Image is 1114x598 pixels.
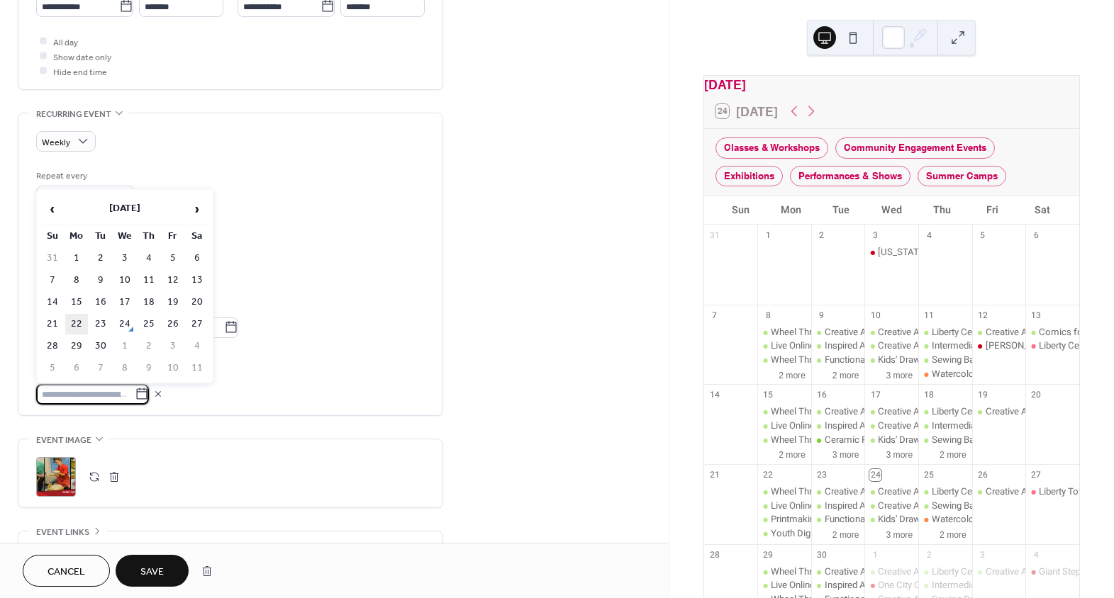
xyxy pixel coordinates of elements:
td: 19 [162,292,184,312]
div: Printmaking [757,513,811,526]
span: Weekly [42,134,70,150]
div: Wheel Throwing Basics - Afternoon [757,405,811,418]
div: Intermediate Wheel Throwing [918,579,972,592]
td: 14 [41,292,64,312]
div: Watercolor Basics [932,513,1007,526]
div: Kids' Drawing & Painting [864,354,918,366]
td: 21 [41,314,64,334]
div: Intermediate Wheel Throwing [932,339,1052,352]
td: 4 [138,248,160,269]
div: Wheel Throwing Basics - Afternoon [771,405,915,418]
td: 24 [113,314,136,334]
div: Sewing Basics [918,500,972,512]
th: We [113,226,136,247]
th: [DATE] [65,194,184,225]
div: Live Online Yoga [757,339,811,352]
td: 26 [162,314,184,334]
td: 7 [41,270,64,290]
div: Liberty Center- Mosaic Foundations [918,405,972,418]
td: 22 [65,314,88,334]
td: 9 [89,270,112,290]
div: Inspired Afternoons [811,339,865,352]
button: 2 more [827,527,865,541]
td: 8 [113,358,136,378]
div: Ohio Renaissance Festival [864,246,918,259]
div: Creative Aging Painting - Tues [825,565,946,578]
div: 12 [976,309,988,321]
div: 16 [815,389,828,401]
div: Kids' Drawing & Painting [864,434,918,446]
td: 6 [65,358,88,378]
div: 20 [1030,389,1042,401]
a: Cancel [23,555,110,587]
div: Intermediate Wheel Throwing [932,419,1052,432]
div: 1 [762,230,774,242]
th: Fr [162,226,184,247]
td: 11 [186,358,208,378]
td: 2 [138,336,160,356]
div: Creative Aging Painting - Wed [864,485,918,498]
div: Inspired Afternoons [811,419,865,432]
div: Henny Penny's Adventure [972,339,1026,352]
div: Comics for Peace & Justice Workshop - September 13 [1025,326,1079,339]
div: Wheel Throwing Basics - Afternoon [771,565,915,578]
div: Wed [867,196,917,225]
div: Creative Aging Painting - Tues [811,485,865,498]
div: Youth Digital Illustration [757,527,811,540]
button: 3 more [827,447,865,461]
div: Ends [36,287,422,302]
div: Live Online Yoga [771,419,838,432]
div: 26 [976,469,988,481]
div: Repeat every [36,169,132,184]
div: 8 [762,309,774,321]
td: 27 [186,314,208,334]
div: Wheel Throwing Basics - Afternoon [757,565,811,578]
div: Creative Aging Painting - Fri [986,485,1096,498]
div: 31 [708,230,720,242]
div: Sewing Basics [932,354,991,366]
td: 18 [138,292,160,312]
div: Creative Aging Painting - Wed [878,485,997,498]
div: Inspired Afternoons [825,419,906,432]
div: Wheel Throwing Basics - Evening [771,434,906,446]
div: 24 [869,469,881,481]
div: 27 [1030,469,1042,481]
div: 2 [923,548,935,560]
div: Creative Aging Painting - Fri [972,326,1026,339]
div: Creative Aging Mosaics [878,500,975,512]
th: Su [41,226,64,247]
div: Kids' Drawing & Painting [878,354,975,366]
span: Save [140,565,164,580]
div: 15 [762,389,774,401]
div: Live Online Yoga [757,419,811,432]
td: 23 [89,314,112,334]
div: Sat [1018,196,1068,225]
div: Liberty Center- Mosaic Foundations [918,485,972,498]
div: 14 [708,389,720,401]
div: Repeat on [36,236,422,251]
div: Creative Aging Painting - Fri [972,565,1026,578]
div: Wheel Throwing Basics - Afternoon [771,485,915,498]
div: Wheel Throwing Basics - Afternoon [771,326,915,339]
div: Sun [715,196,766,225]
div: Sewing Basics [932,500,991,512]
div: Ceramic Pumpkin Lanterns [825,434,935,446]
div: Creative Aging Painting - Tues [825,485,946,498]
div: Summer Camps [918,166,1006,186]
div: Intermediate Wheel Throwing [918,419,972,432]
div: Functional Pottery [811,354,865,366]
div: Sewing Basics [932,434,991,446]
th: Mo [65,226,88,247]
div: Creative Aging Painting - Tues [825,405,946,418]
div: Live Online Yoga [771,579,838,592]
div: Youth Digital Illustration [771,527,868,540]
div: 22 [762,469,774,481]
span: Recurring event [36,107,111,122]
div: 11 [923,309,935,321]
th: Th [138,226,160,247]
span: Hide end time [53,64,107,79]
button: Save [116,555,189,587]
div: Creative Aging Painting - Tues [811,405,865,418]
div: [PERSON_NAME] Adventure [986,339,1101,352]
div: Community Engagement Events [835,137,995,158]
